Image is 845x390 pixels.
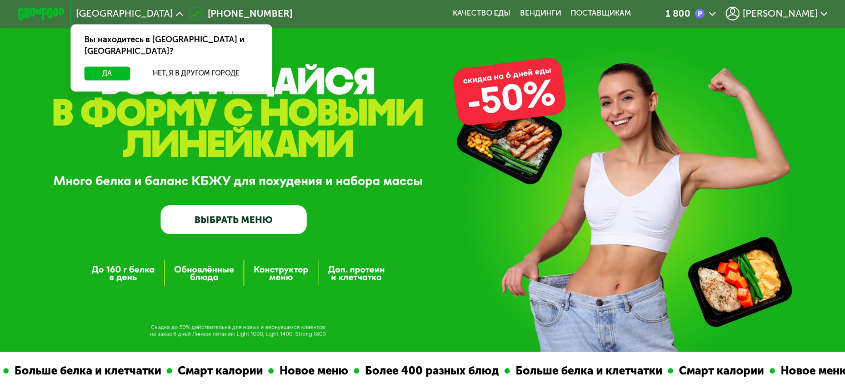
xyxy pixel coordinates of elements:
[665,9,690,18] div: 1 800
[520,9,561,18] a: Вендинги
[161,205,307,235] a: ВЫБРАТЬ МЕНЮ
[271,362,351,379] div: Новое меню
[134,67,258,80] button: Нет, я в другом городе
[670,362,766,379] div: Смарт калории
[71,24,272,67] div: Вы находитесь в [GEOGRAPHIC_DATA] и [GEOGRAPHIC_DATA]?
[571,9,631,18] div: поставщикам
[76,9,173,18] span: [GEOGRAPHIC_DATA]
[84,67,129,80] button: Да
[189,7,292,21] a: [PHONE_NUMBER]
[507,362,664,379] div: Больше белка и клетчатки
[453,9,511,18] a: Качество еды
[742,9,817,18] span: [PERSON_NAME]
[356,362,501,379] div: Более 400 разных блюд
[169,362,265,379] div: Смарт калории
[6,362,163,379] div: Больше белка и клетчатки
